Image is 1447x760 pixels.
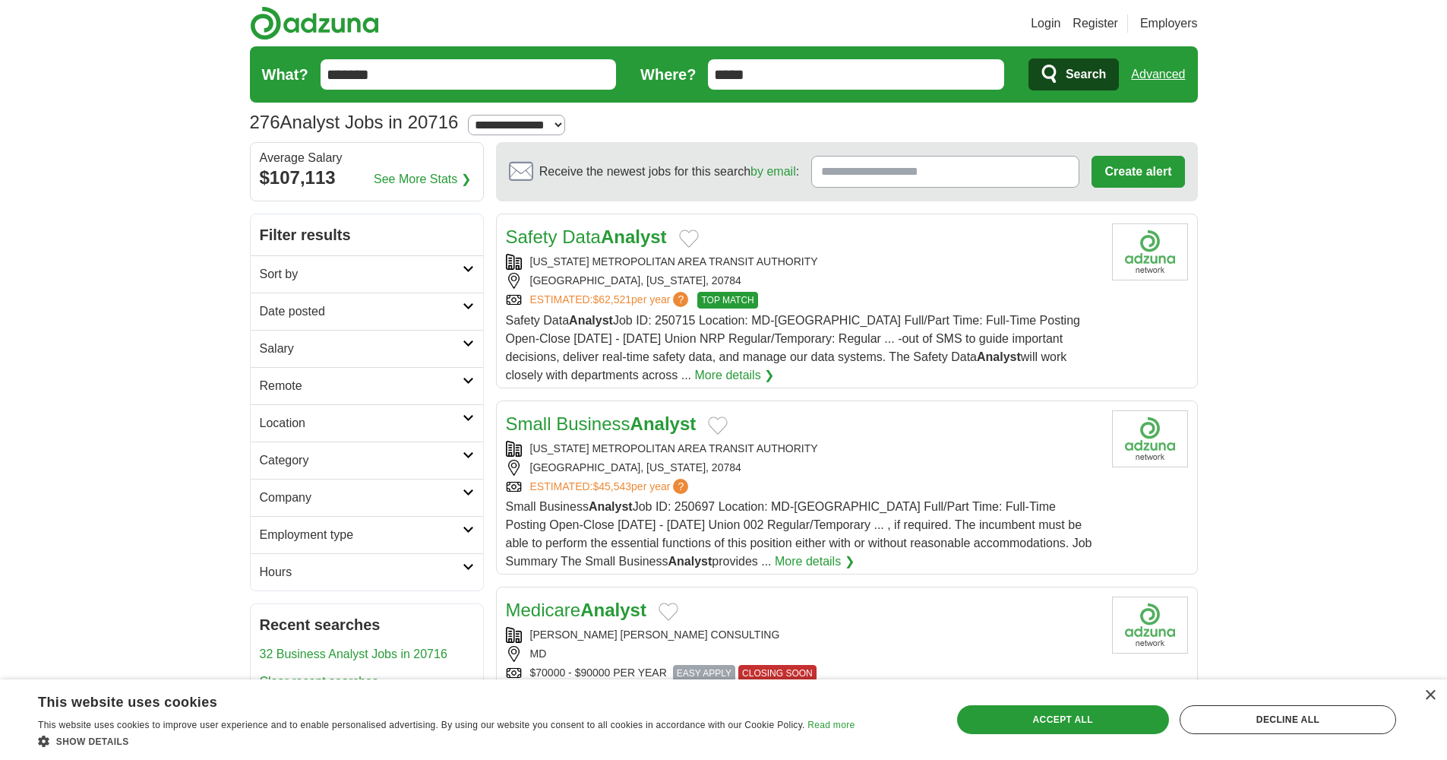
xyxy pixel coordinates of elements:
img: Company logo [1112,597,1188,654]
div: $107,113 [260,164,474,192]
a: Advanced [1131,59,1185,90]
button: Search [1028,59,1119,90]
div: Close [1424,690,1436,701]
img: Adzuna logo [250,6,379,40]
a: Category [251,442,483,479]
button: Add to favorite jobs [659,603,678,621]
label: What? [262,63,308,86]
label: Where? [640,63,696,86]
strong: Analyst [569,314,613,327]
div: [GEOGRAPHIC_DATA], [US_STATE], 20784 [506,460,1100,476]
h1: Analyst Jobs in 20716 [250,112,459,132]
button: Create alert [1092,156,1184,188]
span: Safety Data Job ID: 250715 Location: MD-[GEOGRAPHIC_DATA] Full/Part Time: Full-Time Posting Open-... [506,314,1080,382]
h2: Sort by [260,265,463,283]
strong: Analyst [601,226,667,247]
a: ESTIMATED:$62,521per year? [530,292,692,309]
a: MedicareAnalyst [506,600,646,620]
div: [GEOGRAPHIC_DATA], [US_STATE], 20784 [506,273,1100,289]
h2: Company [260,489,463,507]
a: Date posted [251,293,483,330]
a: Safety DataAnalyst [506,226,667,247]
div: Accept all [957,705,1169,734]
h2: Employment type [260,526,463,544]
a: Location [251,404,483,442]
h2: Remote [260,377,463,395]
span: Show details [56,736,129,747]
button: Add to favorite jobs [679,230,699,248]
div: MD [506,646,1100,662]
span: $45,543 [592,480,631,492]
span: CLOSING SOON [738,665,817,682]
div: Show details [38,733,855,749]
h2: Filter results [251,214,483,255]
a: Company [251,479,483,516]
span: ? [673,479,688,494]
h2: Category [260,451,463,470]
h2: Recent searches [260,613,474,636]
a: Login [1031,14,1060,33]
div: [US_STATE] METROPOLITAN AREA TRANSIT AUTHORITY [506,441,1100,457]
div: $70000 - $90000 PER YEAR [506,665,1100,682]
a: 32 Business Analyst Jobs in 20716 [260,648,447,660]
img: Company logo [1112,223,1188,280]
a: Employers [1140,14,1198,33]
img: Company logo [1112,410,1188,467]
h2: Salary [260,340,463,358]
strong: Analyst [668,555,712,568]
strong: Analyst [589,500,633,513]
div: This website uses cookies [38,689,817,711]
a: Employment type [251,516,483,553]
a: ESTIMATED:$45,543per year? [530,479,692,495]
a: Salary [251,330,483,367]
a: Clear recent searches [260,675,379,688]
span: $62,521 [592,293,631,306]
span: Search [1066,59,1106,90]
button: Add to favorite jobs [708,416,728,435]
strong: Analyst [580,600,646,620]
h2: Hours [260,563,463,581]
a: Remote [251,367,483,404]
div: [PERSON_NAME] [PERSON_NAME] CONSULTING [506,627,1100,643]
strong: Analyst [630,413,697,434]
span: 276 [250,109,280,136]
span: Receive the newest jobs for this search : [539,163,799,181]
strong: Analyst [977,350,1021,363]
span: EASY APPLY [673,665,735,682]
h2: Location [260,414,463,432]
a: More details ❯ [775,553,855,571]
a: See More Stats ❯ [374,170,471,188]
div: Decline all [1180,705,1396,734]
div: [US_STATE] METROPOLITAN AREA TRANSIT AUTHORITY [506,254,1100,270]
a: by email [750,165,796,178]
span: This website uses cookies to improve user experience and to enable personalised advertising. By u... [38,720,805,730]
a: Small BusinessAnalyst [506,413,697,434]
h2: Date posted [260,302,463,321]
a: More details ❯ [695,366,775,385]
a: Sort by [251,255,483,293]
a: Register [1073,14,1118,33]
span: ? [673,292,688,307]
div: Average Salary [260,152,474,164]
a: Hours [251,553,483,591]
span: TOP MATCH [697,292,757,309]
a: Read more, opens a new window [807,720,855,730]
span: Small Business Job ID: 250697 Location: MD-[GEOGRAPHIC_DATA] Full/Part Time: Full-Time Posting Op... [506,500,1092,568]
